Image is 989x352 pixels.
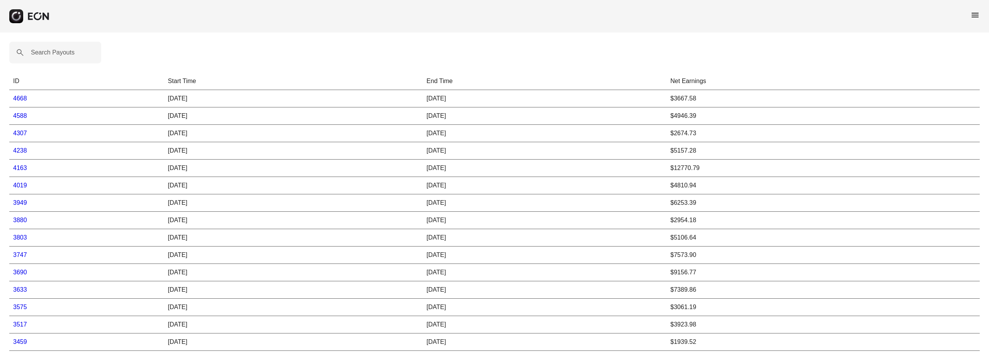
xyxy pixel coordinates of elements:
[666,299,980,316] td: $3061.19
[164,177,423,194] td: [DATE]
[13,112,27,119] a: 4588
[31,48,75,57] label: Search Payouts
[666,281,980,299] td: $7389.86
[423,177,666,194] td: [DATE]
[970,10,980,20] span: menu
[13,95,27,102] a: 4668
[13,338,27,345] a: 3459
[164,229,423,247] td: [DATE]
[13,147,27,154] a: 4238
[164,73,423,90] th: Start Time
[423,142,666,160] td: [DATE]
[164,142,423,160] td: [DATE]
[423,160,666,177] td: [DATE]
[666,316,980,333] td: $3923.98
[423,247,666,264] td: [DATE]
[164,333,423,351] td: [DATE]
[13,286,27,293] a: 3633
[666,229,980,247] td: $5106.64
[423,194,666,212] td: [DATE]
[164,212,423,229] td: [DATE]
[423,107,666,125] td: [DATE]
[423,316,666,333] td: [DATE]
[9,73,164,90] th: ID
[13,252,27,258] a: 3747
[13,182,27,189] a: 4019
[666,177,980,194] td: $4810.94
[164,281,423,299] td: [DATE]
[666,90,980,107] td: $3667.58
[423,281,666,299] td: [DATE]
[164,299,423,316] td: [DATE]
[13,217,27,223] a: 3880
[13,130,27,136] a: 4307
[666,107,980,125] td: $4946.39
[164,107,423,125] td: [DATE]
[666,73,980,90] th: Net Earnings
[423,299,666,316] td: [DATE]
[666,264,980,281] td: $9156.77
[13,234,27,241] a: 3803
[164,316,423,333] td: [DATE]
[666,125,980,142] td: $2674.73
[423,90,666,107] td: [DATE]
[13,269,27,275] a: 3690
[13,199,27,206] a: 3949
[164,264,423,281] td: [DATE]
[666,212,980,229] td: $2954.18
[666,142,980,160] td: $5157.28
[423,229,666,247] td: [DATE]
[13,321,27,328] a: 3517
[666,194,980,212] td: $6253.39
[164,125,423,142] td: [DATE]
[423,333,666,351] td: [DATE]
[666,247,980,264] td: $7573.90
[666,333,980,351] td: $1939.52
[13,165,27,171] a: 4163
[423,125,666,142] td: [DATE]
[164,194,423,212] td: [DATE]
[666,160,980,177] td: $12770.79
[164,160,423,177] td: [DATE]
[13,304,27,310] a: 3575
[423,73,666,90] th: End Time
[164,90,423,107] td: [DATE]
[423,264,666,281] td: [DATE]
[164,247,423,264] td: [DATE]
[423,212,666,229] td: [DATE]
